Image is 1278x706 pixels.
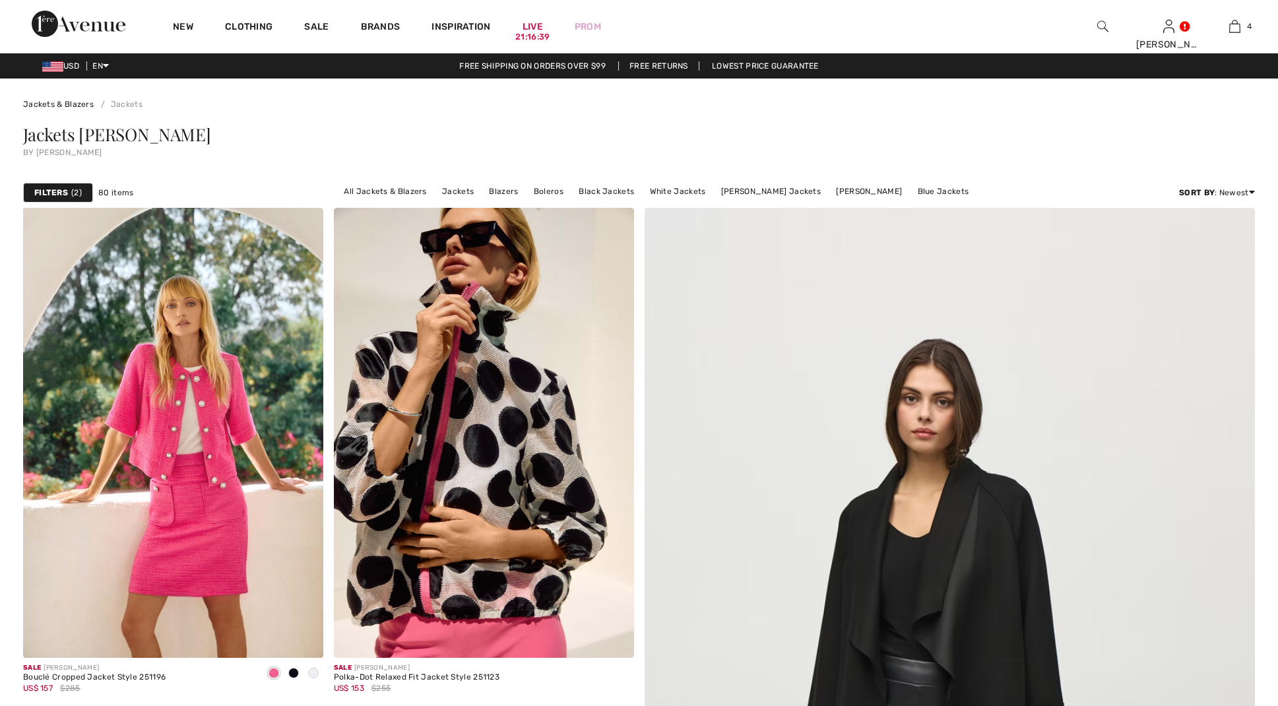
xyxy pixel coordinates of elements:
a: Lowest Price Guarantee [701,61,829,71]
a: White Jackets [643,183,713,200]
a: Jackets [435,183,480,200]
span: Inspiration [431,21,490,35]
span: Sale [23,664,41,672]
span: US$ 153 [334,684,364,693]
div: 21:16:39 [515,31,550,44]
a: Clothing [225,21,272,35]
img: Bouclé Cropped Jacket Style 251196. Pink [23,208,323,658]
a: New [173,21,193,35]
a: Sign In [1163,20,1174,32]
strong: Filters [34,187,68,199]
span: EN [92,61,109,71]
div: by [PERSON_NAME] [23,148,1255,156]
a: Free shipping on orders over $99 [449,61,616,71]
div: Bouclé Cropped Jacket Style 251196 [23,673,166,682]
div: [PERSON_NAME] [1136,38,1201,51]
a: Brands [361,21,400,35]
a: Prom [575,20,601,34]
a: Live21:16:39 [523,20,543,34]
span: 80 items [98,187,133,199]
div: Black [284,663,304,685]
a: Jackets [96,100,142,109]
a: Sale [304,21,329,35]
span: US$ 157 [23,684,53,693]
div: Off White [304,663,323,685]
span: $255 [371,682,391,694]
img: US Dollar [42,61,63,72]
a: Blazers [482,183,525,200]
a: Black Jackets [572,183,641,200]
img: 1ère Avenue [32,11,125,37]
span: Jackets [PERSON_NAME] [23,123,210,146]
a: Boleros [527,183,570,200]
div: Pink [264,663,284,685]
a: All Jackets & Blazers [337,183,433,200]
div: : Newest [1179,187,1255,199]
img: search the website [1097,18,1108,34]
a: Jackets & Blazers [23,100,94,109]
div: [PERSON_NAME] [334,663,499,673]
a: 4 [1202,18,1267,34]
span: Sale [334,664,352,672]
div: [PERSON_NAME] [23,663,166,673]
a: [PERSON_NAME] [829,183,909,200]
strong: Sort By [1179,188,1215,197]
span: 2 [71,187,82,199]
span: USD [42,61,84,71]
a: Blue Jackets [911,183,976,200]
img: My Info [1163,18,1174,34]
span: 4 [1247,20,1252,32]
div: Polka-Dot Relaxed Fit Jacket Style 251123 [334,673,499,682]
span: $285 [60,682,80,694]
a: Free Returns [618,61,699,71]
img: Polka-Dot Relaxed Fit Jacket Style 251123. White/Black [334,208,634,658]
img: My Bag [1229,18,1240,34]
a: [PERSON_NAME] Jackets [715,183,827,200]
